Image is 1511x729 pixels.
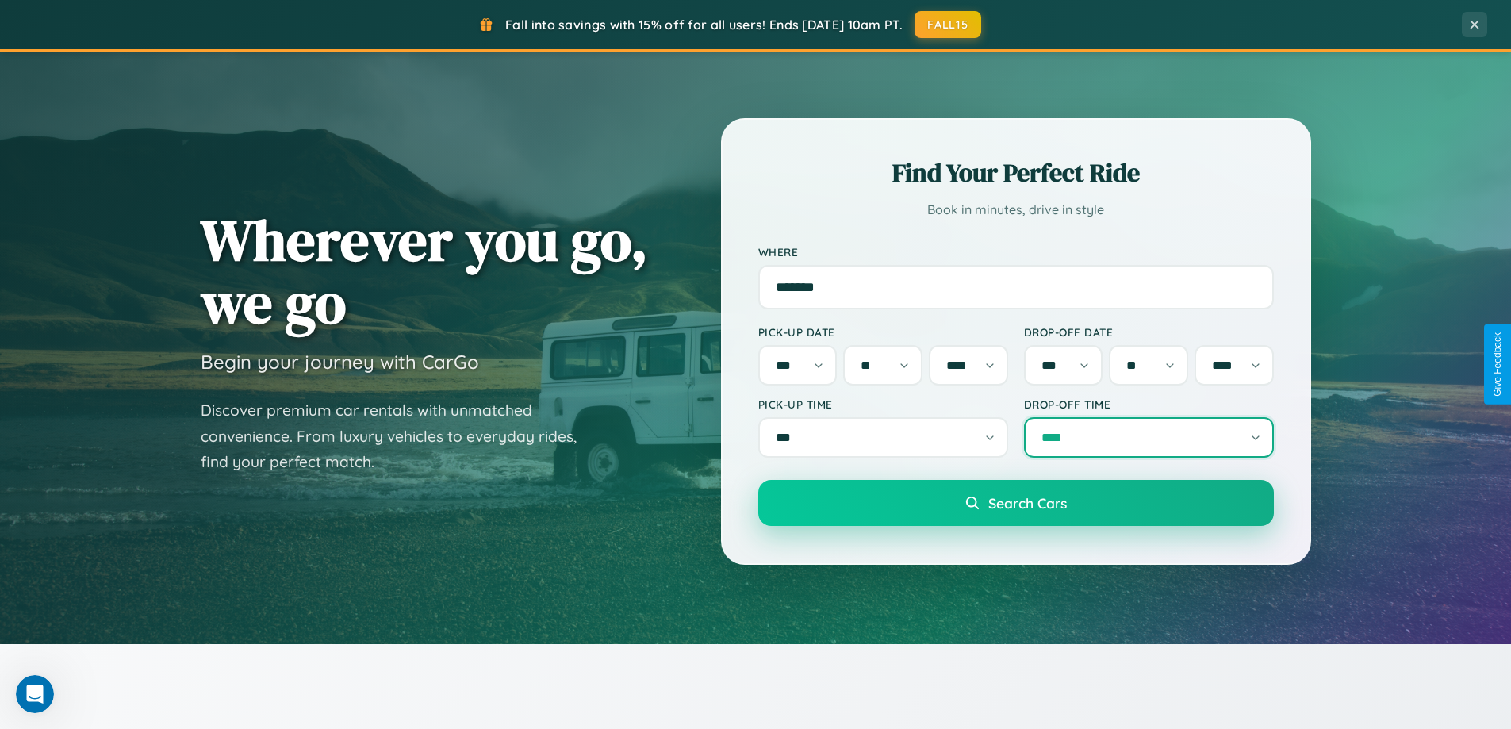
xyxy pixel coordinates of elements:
iframe: Intercom live chat [16,675,54,713]
h3: Begin your journey with CarGo [201,350,479,374]
h2: Find Your Perfect Ride [758,155,1274,190]
span: Search Cars [988,494,1067,512]
div: Give Feedback [1492,332,1503,397]
button: Search Cars [758,480,1274,526]
p: Book in minutes, drive in style [758,198,1274,221]
label: Drop-off Date [1024,325,1274,339]
label: Where [758,245,1274,259]
button: FALL15 [915,11,981,38]
label: Pick-up Time [758,397,1008,411]
span: Fall into savings with 15% off for all users! Ends [DATE] 10am PT. [505,17,903,33]
label: Pick-up Date [758,325,1008,339]
p: Discover premium car rentals with unmatched convenience. From luxury vehicles to everyday rides, ... [201,397,597,475]
label: Drop-off Time [1024,397,1274,411]
h1: Wherever you go, we go [201,209,648,334]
